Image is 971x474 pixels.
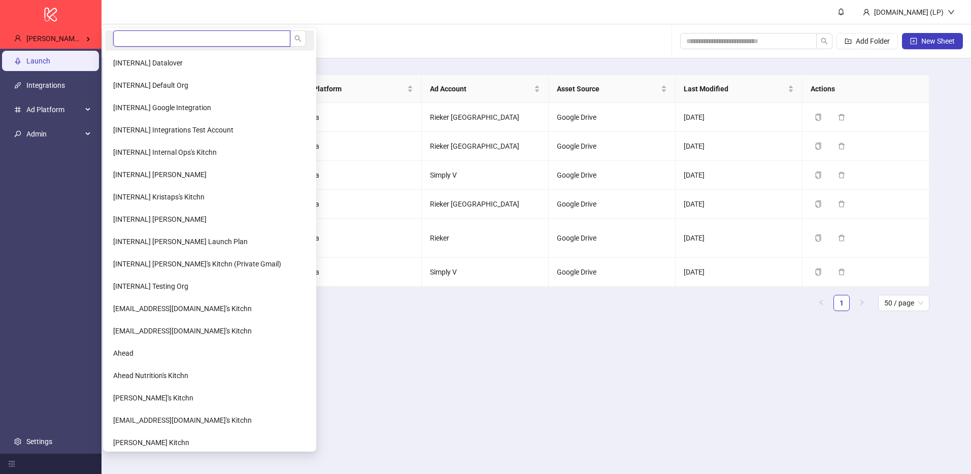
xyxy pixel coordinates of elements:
th: Ad Platform [295,75,422,103]
th: Ad Account [422,75,549,103]
li: Previous Page [813,295,829,311]
span: [INTERNAL] Datalover [113,59,183,67]
td: Google Drive [549,103,676,132]
span: [INTERNAL] [PERSON_NAME] [113,171,207,179]
span: [INTERNAL] Kristaps's Kitchn [113,193,205,201]
span: [INTERNAL] Integrations Test Account [113,126,233,134]
td: Rieker [GEOGRAPHIC_DATA] [422,190,549,219]
span: Add Folder [856,37,890,45]
button: New Sheet [902,33,963,49]
span: [INTERNAL] [PERSON_NAME] [113,215,207,223]
span: folder-add [845,38,852,45]
span: bell [838,8,845,15]
span: copy [815,268,822,276]
td: [DATE] [676,103,802,132]
span: number [14,106,21,113]
span: New Sheet [921,37,955,45]
span: delete [838,172,845,179]
span: search [821,38,828,45]
span: Ad Platform [26,99,82,120]
span: [PERSON_NAME] Kitchn / Dreifive [26,35,132,43]
a: 1 [834,295,849,311]
span: delete [838,200,845,208]
span: user [863,9,870,16]
span: left [818,299,824,306]
span: down [948,9,955,16]
button: left [813,295,829,311]
td: [DATE] [676,132,802,161]
span: user [14,35,21,42]
td: Google Drive [549,132,676,161]
th: Actions [802,75,929,103]
a: Launch [26,57,50,65]
span: right [859,299,865,306]
th: Asset Source [549,75,676,103]
td: Simply V [422,258,549,287]
span: [EMAIL_ADDRESS][DOMAIN_NAME]'s Kitchn [113,327,252,335]
span: copy [815,234,822,242]
span: 50 / page [884,295,923,311]
span: delete [838,143,845,150]
span: Asset Source [557,83,659,94]
button: right [854,295,870,311]
span: Ahead [113,349,133,357]
td: Rieker [422,219,549,258]
div: Page Size [878,295,929,311]
span: Ad Account [430,83,532,94]
td: [DATE] [676,190,802,219]
td: Meta [295,103,422,132]
span: copy [815,172,822,179]
td: Rieker [GEOGRAPHIC_DATA] [422,103,549,132]
span: menu-fold [8,460,15,467]
button: Add Folder [836,33,898,49]
td: [DATE] [676,161,802,190]
td: Meta [295,161,422,190]
td: Meta [295,190,422,219]
td: Simply V [422,161,549,190]
span: [INTERNAL] [PERSON_NAME] Launch Plan [113,238,248,246]
div: [DOMAIN_NAME] (LP) [870,7,948,18]
td: [DATE] [676,258,802,287]
a: Settings [26,437,52,446]
td: Google Drive [549,219,676,258]
span: [EMAIL_ADDRESS][DOMAIN_NAME]'s Kitchn [113,416,252,424]
span: [INTERNAL] Google Integration [113,104,211,112]
span: plus-square [910,38,917,45]
span: [INTERNAL] Testing Org [113,282,188,290]
span: delete [838,268,845,276]
span: Admin [26,124,82,144]
span: copy [815,114,822,121]
span: [INTERNAL] [PERSON_NAME]'s Kitchn (Private Gmail) [113,260,281,268]
span: key [14,130,21,138]
span: search [294,35,302,42]
span: [INTERNAL] Default Org [113,81,188,89]
a: Integrations [26,81,65,89]
td: [DATE] [676,219,802,258]
span: [EMAIL_ADDRESS][DOMAIN_NAME]'s Kitchn [113,304,252,313]
td: Meta [295,219,422,258]
span: delete [838,234,845,242]
td: Google Drive [549,190,676,219]
span: Ahead Nutrition's Kitchn [113,371,188,380]
span: [PERSON_NAME] Kitchn [113,438,189,447]
td: Google Drive [549,161,676,190]
td: Google Drive [549,258,676,287]
span: Last Modified [684,83,786,94]
span: [INTERNAL] Internal Ops's Kitchn [113,148,217,156]
span: Ad Platform [303,83,405,94]
li: Next Page [854,295,870,311]
li: 1 [833,295,850,311]
span: copy [815,200,822,208]
td: Meta [295,258,422,287]
span: delete [838,114,845,121]
td: Rieker [GEOGRAPHIC_DATA] [422,132,549,161]
span: [PERSON_NAME]'s Kitchn [113,394,193,402]
span: copy [815,143,822,150]
th: Last Modified [676,75,802,103]
td: Meta [295,132,422,161]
